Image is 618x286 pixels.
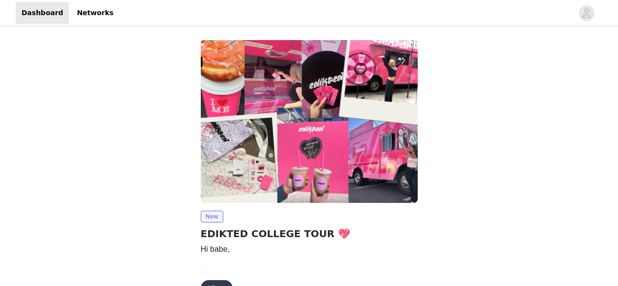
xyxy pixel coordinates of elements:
h2: EDIKTED COLLEGE TOUR 💖 [201,226,418,241]
img: Edikted [201,40,418,203]
div: avatar [582,5,591,21]
a: Dashboard [16,2,69,24]
a: Networks [71,2,119,24]
span: Hi babe, [201,245,230,253]
span: New [201,211,223,222]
